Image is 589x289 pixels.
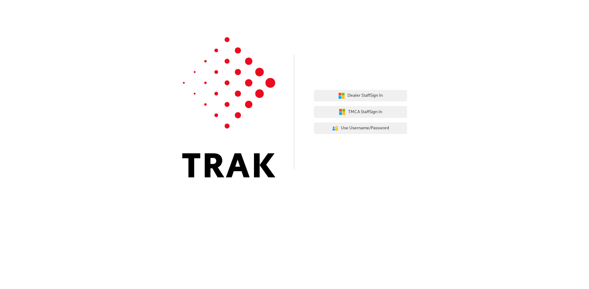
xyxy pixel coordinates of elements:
button: Dealer StaffSign In [314,90,407,102]
span: Dealer Staff Sign In [347,92,383,99]
button: Use Username/Password [314,122,407,134]
button: TMCA StaffSign In [314,106,407,118]
img: Trak [182,37,275,177]
span: Use Username/Password [341,125,389,132]
span: TMCA Staff Sign In [348,109,382,116]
